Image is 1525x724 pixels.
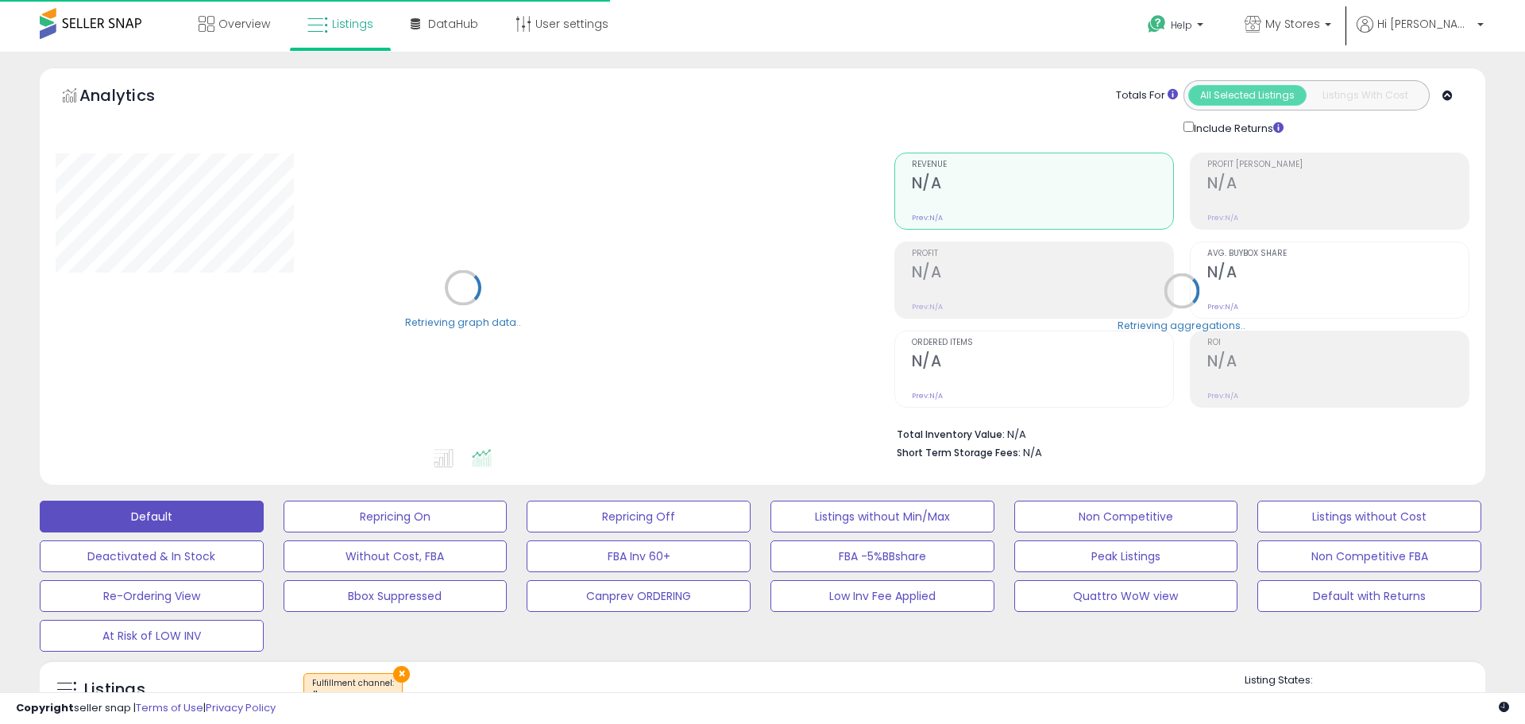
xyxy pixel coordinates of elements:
[405,315,521,329] div: Retrieving graph data..
[1257,501,1481,532] button: Listings without Cost
[218,16,270,32] span: Overview
[428,16,478,32] span: DataHub
[1147,14,1167,34] i: Get Help
[16,700,74,715] strong: Copyright
[1014,580,1238,612] button: Quattro WoW view
[312,689,394,700] div: fba
[136,700,203,715] a: Terms of Use
[1118,318,1245,332] div: Retrieving aggregations..
[1257,580,1481,612] button: Default with Returns
[1116,88,1178,103] div: Totals For
[284,580,508,612] button: Bbox Suppressed
[1357,16,1484,52] a: Hi [PERSON_NAME]
[312,677,394,701] span: Fulfillment channel :
[527,580,751,612] button: Canprev ORDERING
[40,620,264,652] button: At Risk of LOW INV
[16,701,276,716] div: seller snap | |
[1188,85,1307,106] button: All Selected Listings
[1014,540,1238,572] button: Peak Listings
[40,580,264,612] button: Re-Ordering View
[1014,501,1238,532] button: Non Competitive
[332,16,373,32] span: Listings
[206,700,276,715] a: Privacy Policy
[40,540,264,572] button: Deactivated & In Stock
[1377,16,1473,32] span: Hi [PERSON_NAME]
[284,501,508,532] button: Repricing On
[770,540,994,572] button: FBA -5%BBshare
[284,540,508,572] button: Without Cost, FBA
[1257,540,1481,572] button: Non Competitive FBA
[527,540,751,572] button: FBA Inv 60+
[1381,691,1441,705] label: Deactivated
[1171,18,1192,32] span: Help
[40,501,264,532] button: Default
[1306,85,1424,106] button: Listings With Cost
[527,501,751,532] button: Repricing Off
[84,679,145,701] h5: Listings
[1265,16,1320,32] span: My Stores
[1172,118,1303,137] div: Include Returns
[1245,673,1484,688] p: Listing States:
[770,501,994,532] button: Listings without Min/Max
[393,666,410,683] button: ×
[79,84,186,110] h5: Analytics
[770,580,994,612] button: Low Inv Fee Applied
[1261,691,1291,705] label: Active
[1135,2,1219,52] a: Help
